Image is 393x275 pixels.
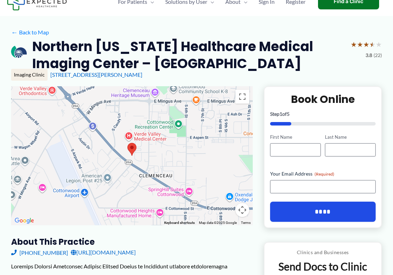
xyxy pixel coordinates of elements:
[235,90,249,104] button: Toggle fullscreen view
[315,171,334,177] span: (Required)
[235,203,249,217] button: Map camera controls
[363,38,369,51] span: ★
[357,38,363,51] span: ★
[279,111,282,117] span: 1
[374,51,382,60] span: (22)
[50,71,142,78] a: [STREET_ADDRESS][PERSON_NAME]
[11,29,18,35] span: ←
[13,216,36,225] img: Google
[287,111,290,117] span: 5
[11,69,48,81] div: Imaging Clinic
[366,51,372,60] span: 3.8
[270,92,376,106] h2: Book Online
[325,134,376,140] label: Last Name
[13,216,36,225] a: Open this area in Google Maps (opens a new window)
[71,247,136,258] a: [URL][DOMAIN_NAME]
[11,236,253,247] h3: About this practice
[164,220,195,225] button: Keyboard shortcuts
[11,27,49,38] a: ←Back to Map
[241,221,251,225] a: Terms
[376,38,382,51] span: ★
[270,260,376,273] p: Send Docs to Clinic
[270,112,376,116] p: Step of
[11,247,68,258] a: [PHONE_NUMBER]
[270,134,321,140] label: First Name
[369,38,376,51] span: ★
[270,248,376,257] p: Clinics and Businesses
[32,38,345,72] h2: Northern [US_STATE] Healthcare Medical Imaging Center – [GEOGRAPHIC_DATA]
[199,221,237,225] span: Map data ©2025 Google
[351,38,357,51] span: ★
[270,170,376,177] label: Your Email Address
